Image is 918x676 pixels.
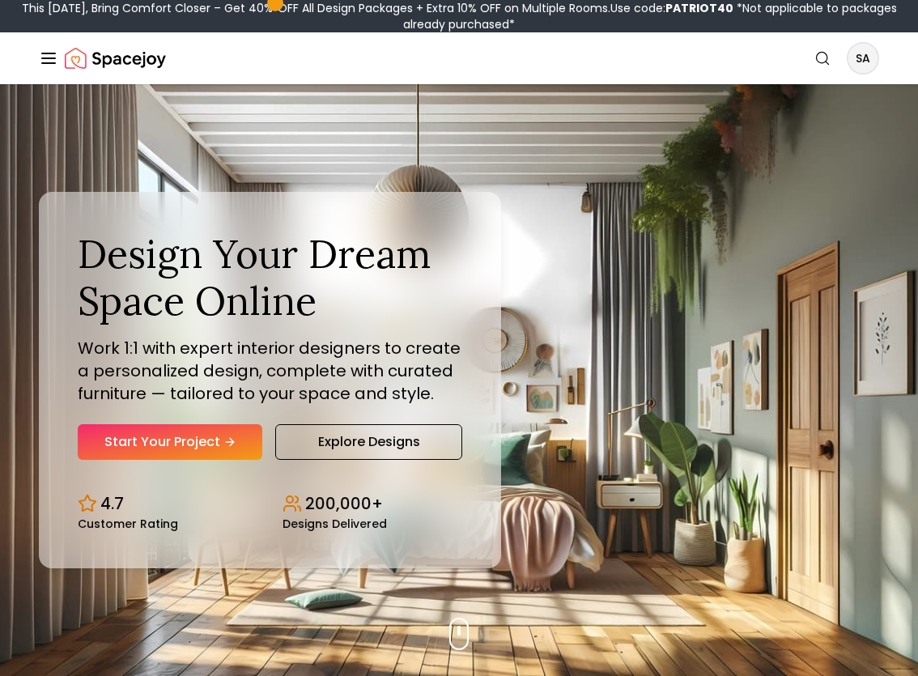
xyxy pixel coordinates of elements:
h1: Design Your Dream Space Online [78,231,462,324]
small: Customer Rating [78,518,178,529]
nav: Global [39,32,879,84]
p: 4.7 [100,492,124,515]
p: Work 1:1 with expert interior designers to create a personalized design, complete with curated fu... [78,337,462,405]
span: SA [848,44,878,73]
small: Designs Delivered [283,518,387,529]
a: Explore Designs [275,424,461,460]
img: Spacejoy Logo [65,42,166,74]
a: Spacejoy [65,42,166,74]
div: Design stats [78,479,462,529]
a: Start Your Project [78,424,262,460]
p: 200,000+ [305,492,383,515]
button: SA [847,42,879,74]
